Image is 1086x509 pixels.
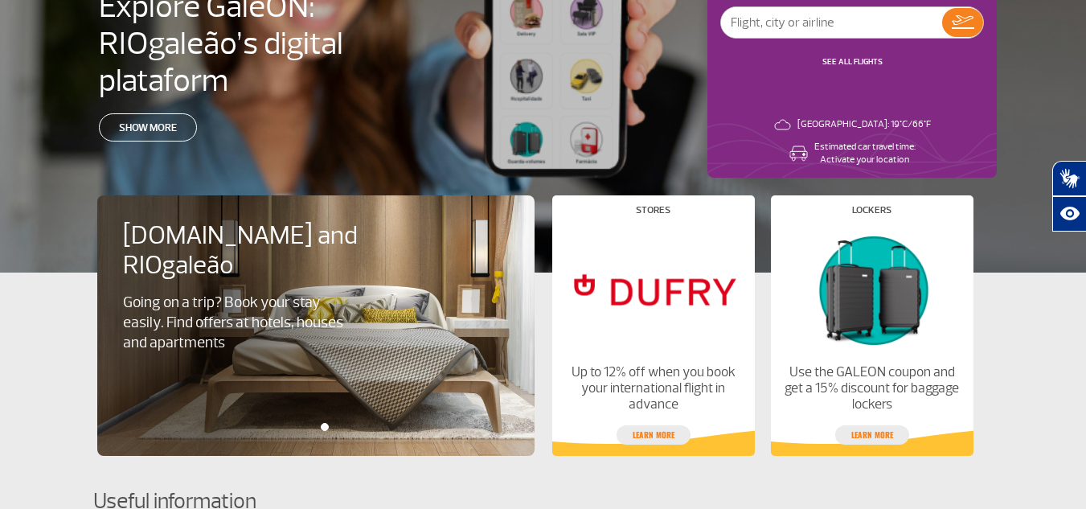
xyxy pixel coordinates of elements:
[822,56,883,67] a: SEE ALL FLIGHTS
[1052,161,1086,232] div: Plugin de acessibilidade da Hand Talk.
[636,206,670,215] h4: Stores
[814,141,916,166] p: Estimated car travel time: Activate your location
[1052,196,1086,232] button: Abrir recursos assistivos.
[784,364,959,413] p: Use the GALEON coupon and get a 15% discount for baggage lockers
[835,425,909,445] a: Learn more
[784,228,959,351] img: Lockers
[565,228,740,351] img: Stores
[721,7,942,38] input: Flight, city or airline
[123,221,379,281] h4: [DOMAIN_NAME] and RIOgaleão
[123,293,351,353] p: Going on a trip? Book your stay easily. Find offers at hotels, houses and apartments
[617,425,691,445] a: Learn more
[565,364,740,413] p: Up to 12% off when you book your international flight in advance
[797,118,931,131] p: [GEOGRAPHIC_DATA]: 19°C/66°F
[123,221,509,353] a: [DOMAIN_NAME] and RIOgaleãoGoing on a trip? Book your stay easily. Find offers at hotels, houses ...
[852,206,891,215] h4: Lockers
[99,113,197,142] a: Show more
[1052,161,1086,196] button: Abrir tradutor de língua de sinais.
[818,55,887,68] button: SEE ALL FLIGHTS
